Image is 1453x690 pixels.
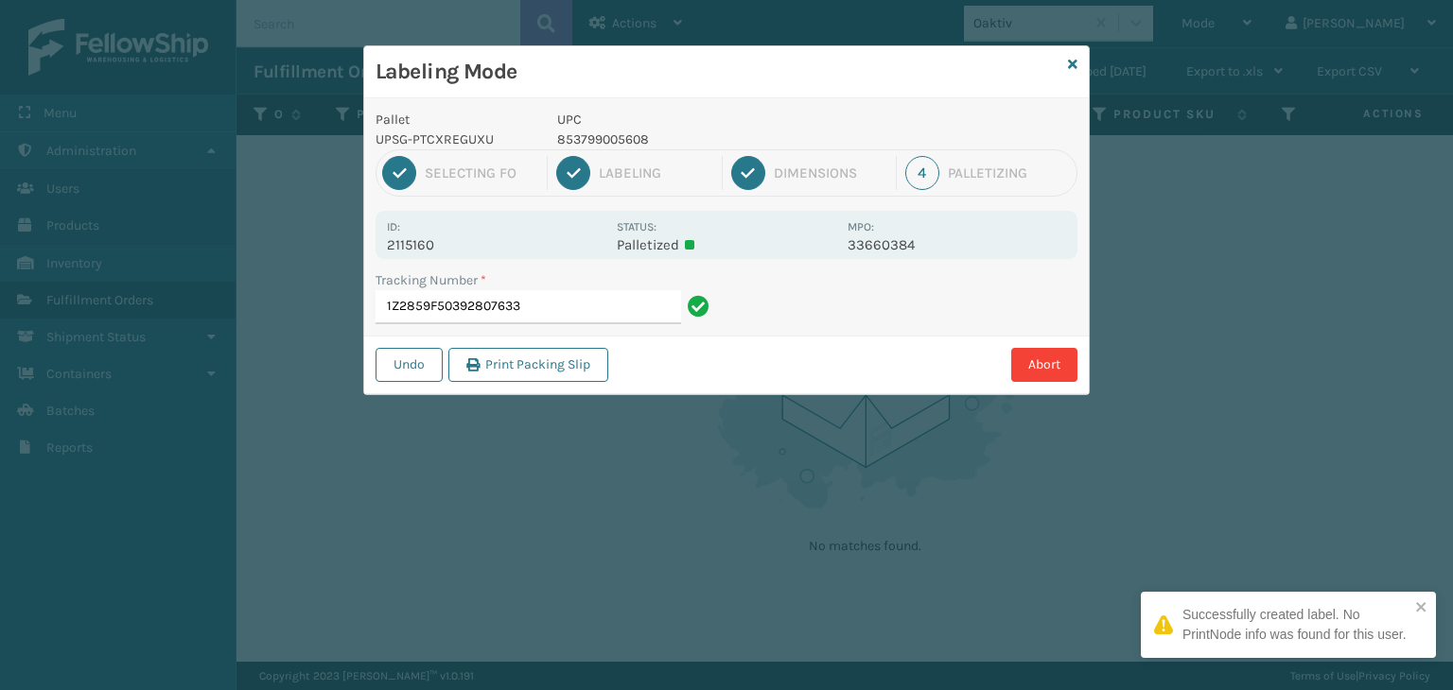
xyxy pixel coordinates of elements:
button: close [1415,599,1428,617]
p: Pallet [376,110,534,129]
h3: Labeling Mode [376,58,1060,86]
div: 3 [731,156,765,190]
button: Abort [1011,348,1077,382]
div: Palletizing [948,164,1071,181]
div: 1 [382,156,416,190]
button: Print Packing Slip [448,348,608,382]
div: Labeling [599,164,712,181]
p: Palletized [617,236,835,253]
button: Undo [376,348,443,382]
label: MPO: [848,220,874,233]
div: 2 [556,156,590,190]
label: Status: [617,220,656,233]
p: UPSG-PTCXREGUXU [376,129,534,149]
div: 4 [905,156,939,190]
p: UPC [557,110,836,129]
p: 2115160 [387,236,605,253]
p: 853799005608 [557,129,836,149]
p: 33660384 [848,236,1066,253]
div: Dimensions [774,164,887,181]
label: Id: [387,220,400,233]
label: Tracking Number [376,270,486,290]
div: Successfully created label. No PrintNode info was found for this user. [1182,605,1409,645]
div: Selecting FO [425,164,538,181]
